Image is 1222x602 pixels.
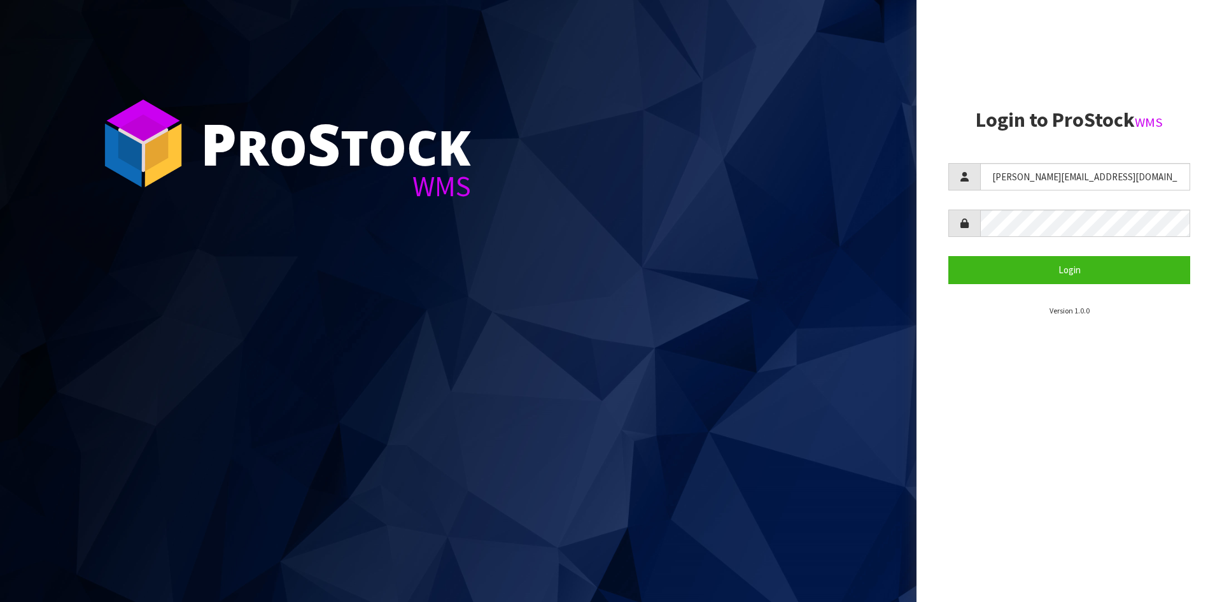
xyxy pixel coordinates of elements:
div: ro tock [200,115,471,172]
input: Username [980,163,1190,190]
img: ProStock Cube [95,96,191,191]
small: Version 1.0.0 [1050,306,1090,315]
span: S [307,104,341,182]
h2: Login to ProStock [948,109,1190,131]
div: WMS [200,172,471,201]
small: WMS [1135,114,1163,131]
button: Login [948,256,1190,283]
span: P [200,104,237,182]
